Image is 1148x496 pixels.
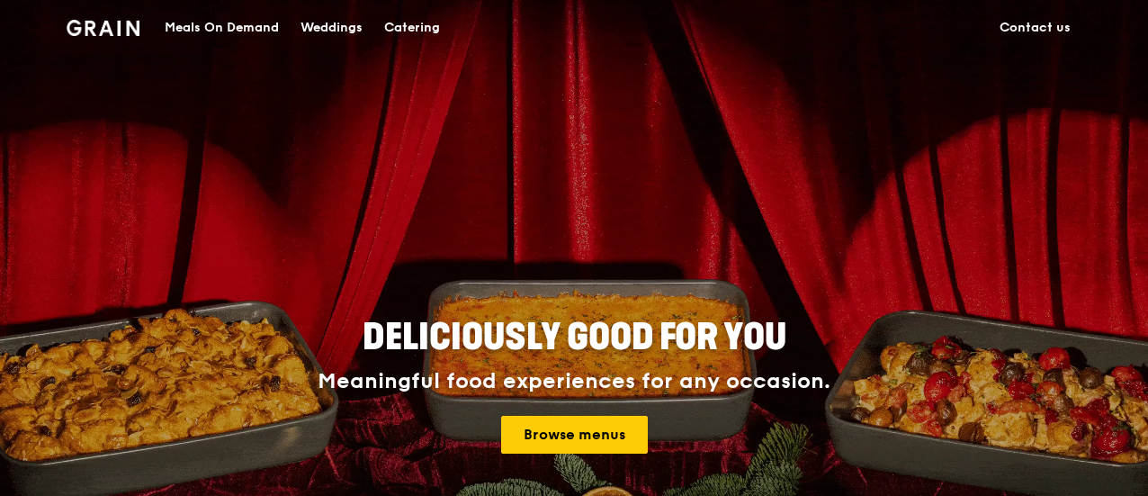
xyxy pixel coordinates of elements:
[250,369,898,394] div: Meaningful food experiences for any occasion.
[300,1,363,55] div: Weddings
[290,1,373,55] a: Weddings
[363,316,786,359] span: Deliciously good for you
[165,1,279,55] div: Meals On Demand
[384,1,440,55] div: Catering
[67,20,139,36] img: Grain
[373,1,451,55] a: Catering
[501,416,648,454] a: Browse menus
[989,1,1081,55] a: Contact us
